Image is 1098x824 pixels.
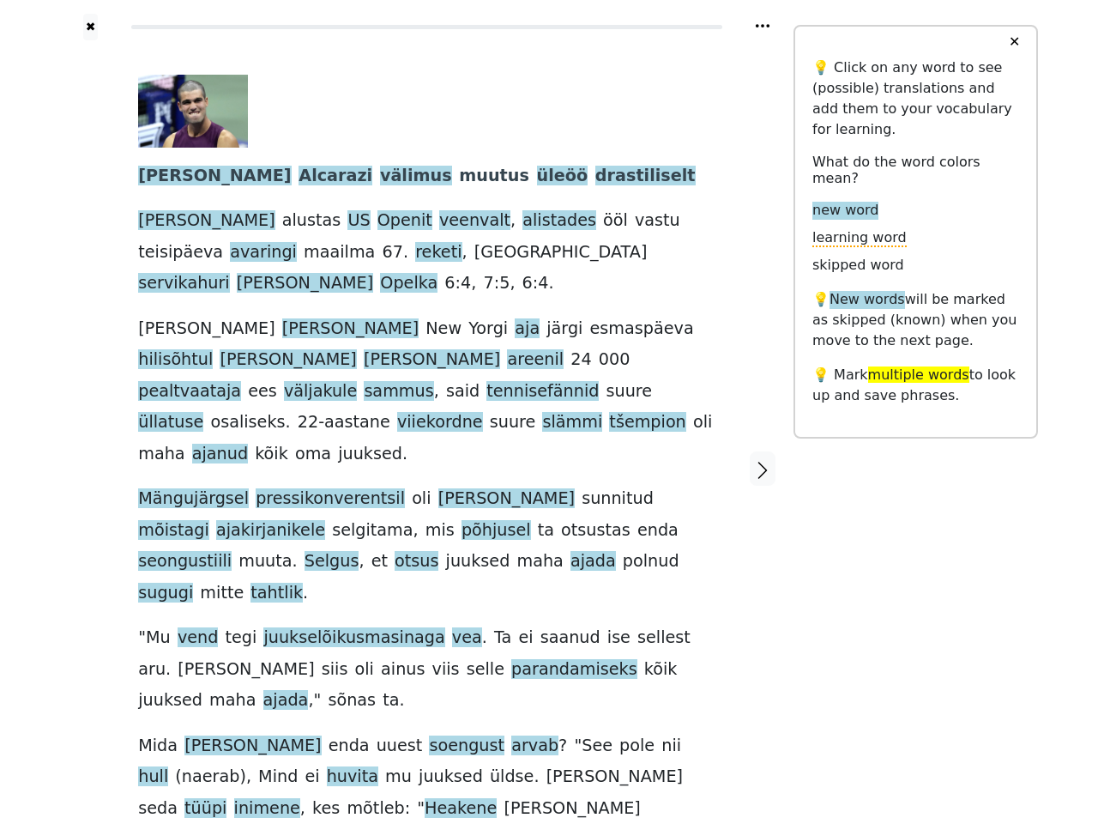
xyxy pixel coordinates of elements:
[534,766,539,788] span: .
[486,381,599,403] span: tennisefännid
[138,520,209,542] span: mõistagi
[184,798,226,820] span: tüüpi
[471,273,476,294] span: ,
[546,766,683,788] span: [PERSON_NAME]
[184,736,321,757] span: [PERSON_NAME]
[603,210,628,232] span: ööl
[637,520,679,542] span: enda
[434,381,439,403] span: ,
[623,551,679,573] span: polnud
[538,273,548,294] span: 4
[138,736,178,757] span: Mida
[446,381,480,403] span: said
[364,381,433,403] span: sammus
[237,273,373,294] span: [PERSON_NAME]
[380,273,437,294] span: Opelka
[338,444,402,465] span: juuksed
[308,690,321,712] span: ,"
[574,736,582,757] span: "
[644,659,678,681] span: kõik
[238,551,292,573] span: muuta
[415,242,462,264] span: reketi
[200,583,244,604] span: mitte
[286,412,291,433] span: .
[383,690,399,712] span: ta
[425,318,462,340] span: New
[494,627,511,649] span: Ta
[590,318,694,340] span: esmaspäeva
[138,627,146,649] span: "
[812,365,1019,406] p: 💡 Mark to look up and save phrases.
[359,551,364,573] span: ,
[542,412,602,433] span: slämmi
[399,690,404,712] span: .
[329,736,370,757] span: enda
[248,381,277,403] span: ees
[138,798,178,820] span: seda
[439,210,510,232] span: veenvalt
[299,166,372,187] span: Alcarazi
[635,210,680,232] span: vastu
[537,166,588,187] span: üleöö
[83,14,98,40] button: ✖
[549,273,554,294] span: .
[403,242,408,264] span: .
[417,798,425,820] span: "
[868,367,969,383] span: multiple words
[303,583,308,604] span: .
[282,318,419,340] span: [PERSON_NAME]
[812,229,907,247] span: learning word
[377,736,423,757] span: uuest
[327,766,378,788] span: huvita
[175,766,182,788] span: (
[263,690,309,712] span: ajada
[138,412,203,433] span: üllatuse
[570,349,591,371] span: 24
[606,381,653,403] span: suure
[324,412,390,433] span: aastane
[438,488,575,510] span: [PERSON_NAME]
[138,488,249,510] span: Mängujärgsel
[661,736,681,757] span: nii
[432,659,460,681] span: viis
[304,242,375,264] span: maailma
[533,273,538,294] span: :
[516,551,563,573] span: maha
[138,210,274,232] span: [PERSON_NAME]
[405,798,410,820] span: :
[178,659,314,681] span: [PERSON_NAME]
[234,798,300,820] span: inimene
[510,210,516,232] span: ,
[383,242,403,264] span: 67
[295,444,331,465] span: oma
[256,488,405,510] span: pressikonverentsil
[377,210,432,232] span: Openit
[830,291,905,309] span: New words
[263,627,444,649] span: juukselõikusmasinaga
[468,318,508,340] span: Yorgi
[419,766,483,788] span: juuksed
[255,444,288,465] span: kõik
[138,75,248,148] img: 29721621-68e0-4cf5-aa93-d9b1202fe49c.jpg
[258,766,298,788] span: Mind
[282,210,341,232] span: alustas
[347,798,404,820] span: mõtleb
[138,583,193,604] span: sugugi
[138,349,213,371] span: hilisõhtul
[511,659,637,681] span: parandamiseks
[462,242,468,264] span: ,
[305,551,359,573] span: Selgus
[812,289,1019,351] p: 💡 will be marked as skipped (known) when you move to the next page.
[998,27,1030,58] button: ✕
[138,242,223,264] span: teisipäeva
[483,273,493,294] span: 7
[619,736,655,757] span: pole
[538,520,554,542] span: ta
[812,202,878,220] span: new word
[812,154,1019,186] h6: What do the word colors mean?
[446,551,510,573] span: juuksed
[444,273,455,294] span: 6
[413,520,419,542] span: ,
[546,318,582,340] span: järgi
[693,412,712,433] span: oli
